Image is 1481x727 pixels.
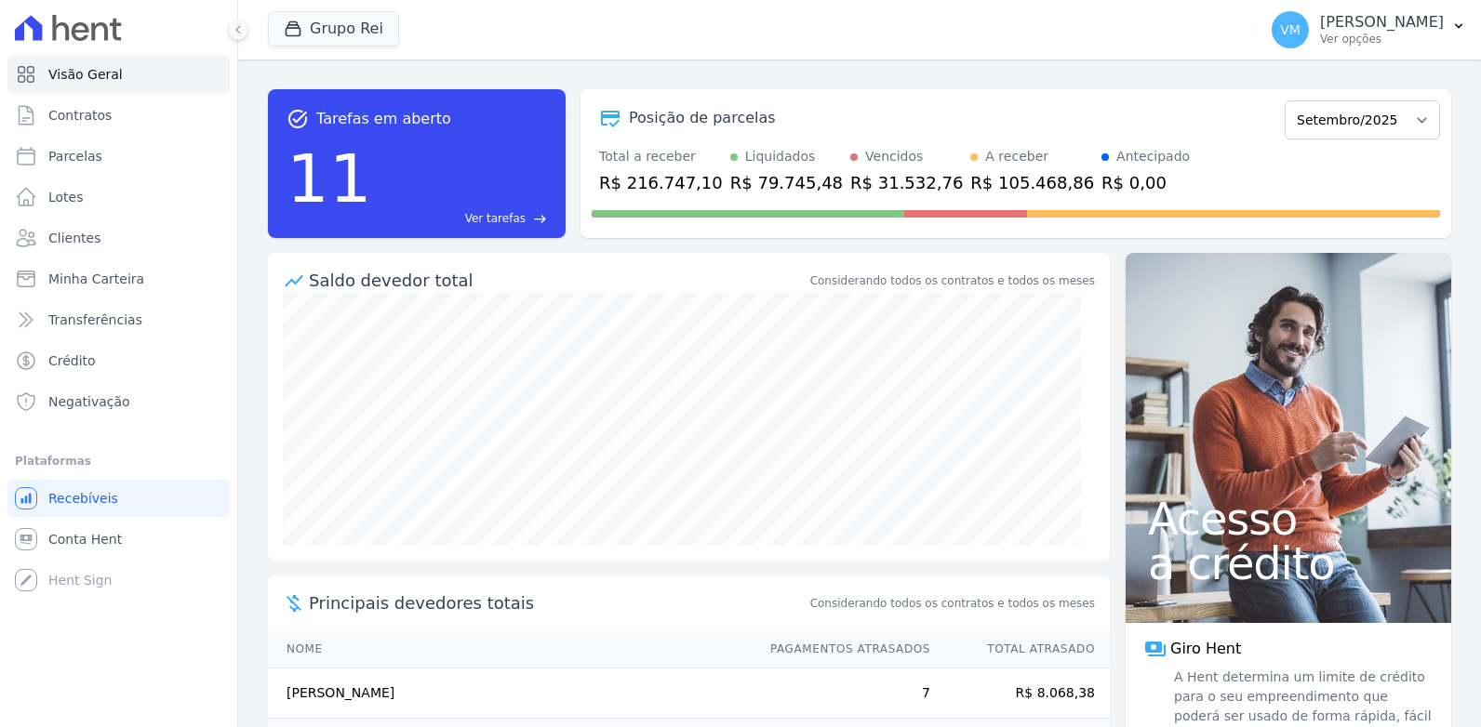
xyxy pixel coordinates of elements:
[745,147,816,166] div: Liquidados
[287,108,309,130] span: task_alt
[7,383,230,420] a: Negativação
[7,521,230,558] a: Conta Hent
[15,450,222,472] div: Plataformas
[533,212,547,226] span: east
[810,595,1095,612] span: Considerando todos os contratos e todos os meses
[1148,496,1429,541] span: Acesso
[380,210,547,227] a: Ver tarefas east
[1116,147,1190,166] div: Antecipado
[865,147,923,166] div: Vencidos
[48,188,84,206] span: Lotes
[316,108,451,130] span: Tarefas em aberto
[48,147,102,165] span: Parcelas
[1101,170,1190,195] div: R$ 0,00
[48,270,144,288] span: Minha Carteira
[48,392,130,411] span: Negativação
[268,668,753,719] td: [PERSON_NAME]
[309,268,807,293] div: Saldo devedor total
[7,219,230,257] a: Clientes
[7,97,230,134] a: Contratos
[931,630,1110,668] th: Total Atrasado
[7,178,230,216] a: Lotes
[850,170,963,195] div: R$ 31.532,76
[48,229,100,247] span: Clientes
[465,210,526,227] span: Ver tarefas
[268,11,399,46] button: Grupo Rei
[48,311,142,329] span: Transferências
[48,530,122,549] span: Conta Hent
[599,170,723,195] div: R$ 216.747,10
[1257,4,1481,56] button: VM [PERSON_NAME] Ver opções
[753,668,931,719] td: 7
[1320,13,1444,32] p: [PERSON_NAME]
[7,480,230,517] a: Recebíveis
[7,301,230,338] a: Transferências
[810,272,1095,289] div: Considerando todos os contratos e todos os meses
[287,130,372,227] div: 11
[7,138,230,175] a: Parcelas
[970,170,1094,195] div: R$ 105.468,86
[48,65,123,84] span: Visão Geral
[1170,638,1241,660] span: Giro Hent
[629,107,776,129] div: Posição de parcelas
[931,668,1110,719] td: R$ 8.068,38
[7,260,230,297] a: Minha Carteira
[985,147,1048,166] div: A receber
[1320,32,1444,46] p: Ver opções
[1280,23,1301,36] span: VM
[268,630,753,668] th: Nome
[1148,541,1429,586] span: a crédito
[730,170,843,195] div: R$ 79.745,48
[48,106,112,125] span: Contratos
[309,590,807,615] span: Principais devedores totais
[7,56,230,93] a: Visão Geral
[7,342,230,379] a: Crédito
[48,489,118,508] span: Recebíveis
[48,351,96,370] span: Crédito
[753,630,931,668] th: Pagamentos Atrasados
[599,147,723,166] div: Total a receber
